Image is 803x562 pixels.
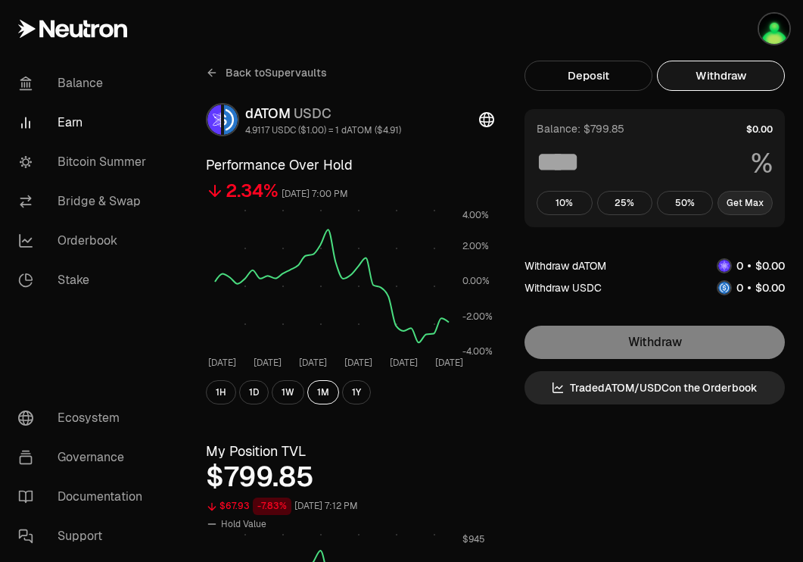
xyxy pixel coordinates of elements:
[245,103,401,124] div: dATOM
[657,191,713,215] button: 50%
[524,371,785,404] a: TradedATOM/USDCon the Orderbook
[390,357,418,369] tspan: [DATE]
[206,61,327,85] a: Back toSupervaults
[759,14,789,44] img: Atom Staking
[245,124,401,136] div: 4.9117 USDC ($1.00) = 1 dATOM ($4.91)
[253,498,291,515] div: -7.83%
[6,182,163,221] a: Bridge & Swap
[307,380,339,404] button: 1M
[718,260,730,272] img: dATOM Logo
[718,282,730,294] img: USDC Logo
[294,498,358,515] div: [DATE] 7:12 PM
[282,186,348,203] div: [DATE] 7:00 PM
[657,61,785,91] button: Withdraw
[6,261,163,300] a: Stake
[524,280,602,295] div: Withdraw USDC
[462,533,485,545] tspan: $945
[462,345,493,357] tspan: -4.00%
[717,191,773,215] button: Get Max
[462,311,493,323] tspan: -2.00%
[239,380,269,404] button: 1D
[294,105,331,122] span: USDC
[299,357,327,369] tspan: [DATE]
[597,191,653,215] button: 25%
[537,121,624,136] div: Balance: $799.85
[462,209,489,221] tspan: 4.00%
[206,462,494,492] div: $799.85
[221,518,266,530] span: Hold Value
[6,438,163,477] a: Governance
[6,64,163,103] a: Balance
[206,441,494,462] h3: My Position TVL
[206,155,494,176] h3: Performance Over Hold
[226,65,327,80] span: Back to Supervaults
[751,148,773,179] span: %
[435,357,463,369] tspan: [DATE]
[6,103,163,142] a: Earn
[224,105,238,135] img: USDC Logo
[342,380,371,404] button: 1Y
[208,357,236,369] tspan: [DATE]
[206,380,236,404] button: 1H
[462,240,489,252] tspan: 2.00%
[6,517,163,556] a: Support
[6,398,163,438] a: Ecosystem
[344,357,372,369] tspan: [DATE]
[524,61,652,91] button: Deposit
[6,142,163,182] a: Bitcoin Summer
[207,105,221,135] img: dATOM Logo
[524,258,606,273] div: Withdraw dATOM
[6,221,163,261] a: Orderbook
[6,477,163,517] a: Documentation
[462,275,490,287] tspan: 0.00%
[537,191,593,215] button: 10%
[219,498,250,515] div: $67.93
[272,380,304,404] button: 1W
[226,179,279,203] div: 2.34%
[254,357,282,369] tspan: [DATE]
